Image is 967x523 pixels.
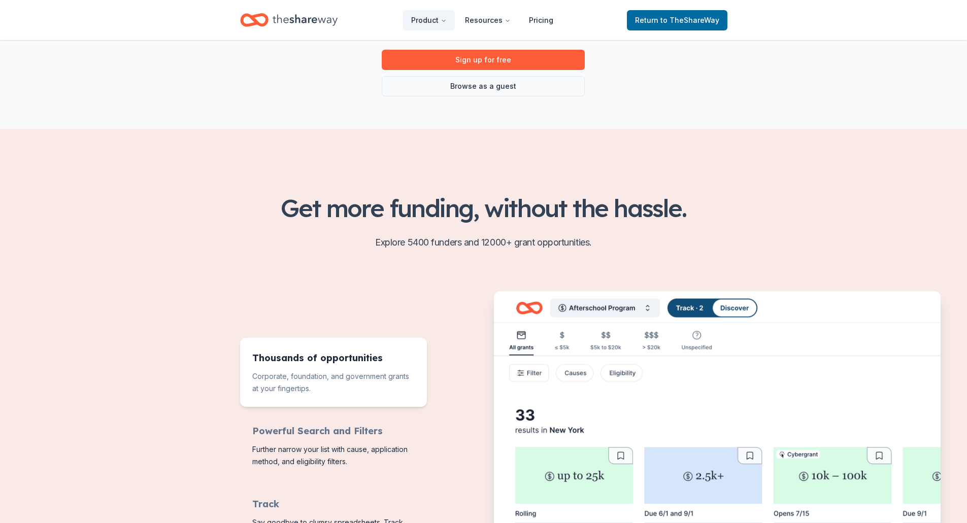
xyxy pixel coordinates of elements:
[403,8,561,32] nav: Main
[240,234,727,251] p: Explore 5400 funders and 12000+ grant opportunities.
[635,14,719,26] span: Return
[627,10,727,30] a: Returnto TheShareWay
[457,10,519,30] button: Resources
[240,194,727,222] h2: Get more funding, without the hassle.
[240,8,338,32] a: Home
[521,10,561,30] a: Pricing
[660,16,719,24] span: to TheShareWay
[382,50,585,70] a: Sign up for free
[382,76,585,96] a: Browse as a guest
[403,10,455,30] button: Product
